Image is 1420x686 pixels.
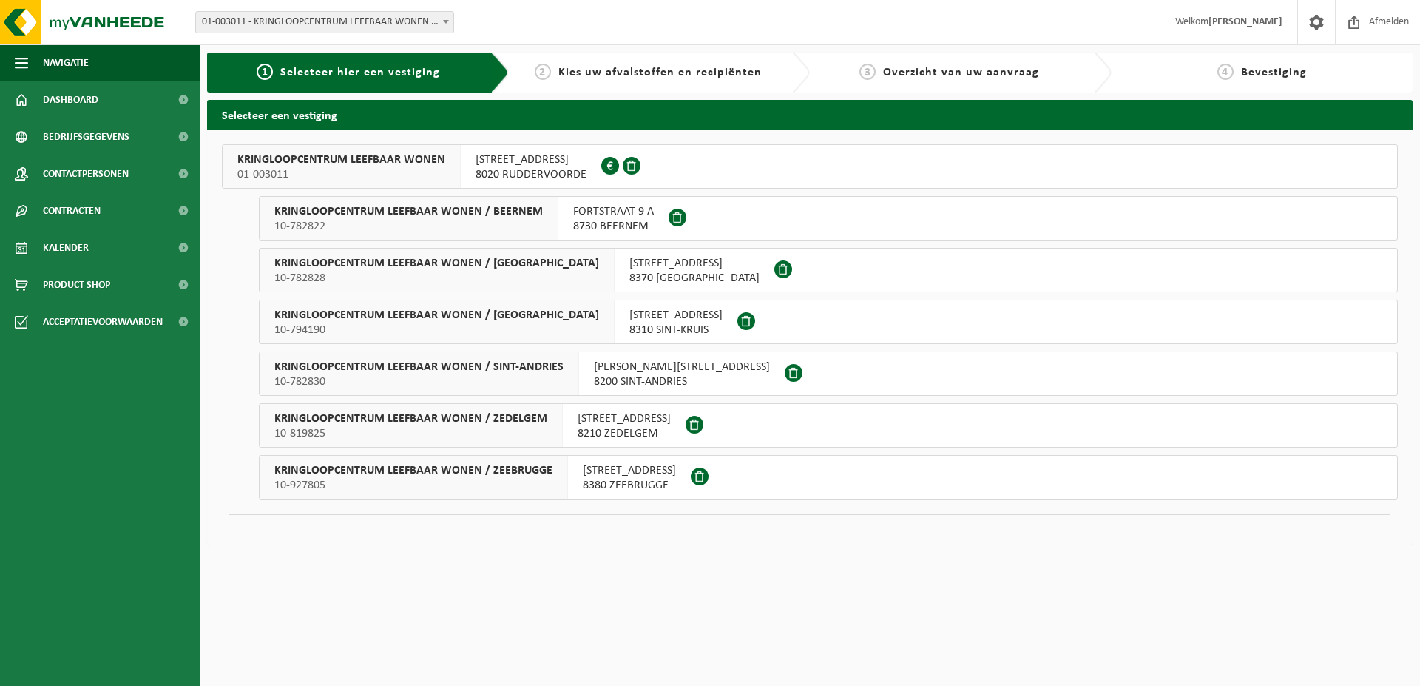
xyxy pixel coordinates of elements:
span: 10-782830 [274,374,564,389]
button: KRINGLOOPCENTRUM LEEFBAAR WONEN / [GEOGRAPHIC_DATA] 10-794190 [STREET_ADDRESS]8310 SINT-KRUIS [259,300,1398,344]
span: Kalender [43,229,89,266]
span: FORTSTRAAT 9 A [573,204,654,219]
span: 10-782822 [274,219,543,234]
h2: Selecteer een vestiging [207,100,1413,129]
span: KRINGLOOPCENTRUM LEEFBAAR WONEN / ZEEBRUGGE [274,463,552,478]
span: KRINGLOOPCENTRUM LEEFBAAR WONEN / [GEOGRAPHIC_DATA] [274,256,599,271]
span: 8210 ZEDELGEM [578,426,671,441]
span: 8730 BEERNEM [573,219,654,234]
span: 8380 ZEEBRUGGE [583,478,676,493]
button: KRINGLOOPCENTRUM LEEFBAAR WONEN / BEERNEM 10-782822 FORTSTRAAT 9 A8730 BEERNEM [259,196,1398,241]
span: 8200 SINT-ANDRIES [594,374,770,389]
span: [STREET_ADDRESS] [629,308,723,323]
span: [STREET_ADDRESS] [583,463,676,478]
button: KRINGLOOPCENTRUM LEEFBAAR WONEN 01-003011 [STREET_ADDRESS]8020 RUDDERVOORDE [222,144,1398,189]
span: 8310 SINT-KRUIS [629,323,723,337]
span: Acceptatievoorwaarden [43,303,163,340]
span: KRINGLOOPCENTRUM LEEFBAAR WONEN / SINT-ANDRIES [274,360,564,374]
span: 10-794190 [274,323,599,337]
span: 01-003011 - KRINGLOOPCENTRUM LEEFBAAR WONEN - RUDDERVOORDE [195,11,454,33]
span: Overzicht van uw aanvraag [883,67,1039,78]
span: Product Shop [43,266,110,303]
span: Selecteer hier een vestiging [280,67,440,78]
strong: [PERSON_NAME] [1208,16,1282,27]
span: Bedrijfsgegevens [43,118,129,155]
span: 01-003011 - KRINGLOOPCENTRUM LEEFBAAR WONEN - RUDDERVOORDE [196,12,453,33]
span: Bevestiging [1241,67,1307,78]
span: 3 [859,64,876,80]
span: KRINGLOOPCENTRUM LEEFBAAR WONEN / [GEOGRAPHIC_DATA] [274,308,599,323]
span: 01-003011 [237,167,445,182]
span: [PERSON_NAME][STREET_ADDRESS] [594,360,770,374]
span: Kies uw afvalstoffen en recipiënten [558,67,762,78]
span: 2 [535,64,551,80]
span: KRINGLOOPCENTRUM LEEFBAAR WONEN [237,152,445,167]
span: [STREET_ADDRESS] [476,152,586,167]
button: KRINGLOOPCENTRUM LEEFBAAR WONEN / [GEOGRAPHIC_DATA] 10-782828 [STREET_ADDRESS]8370 [GEOGRAPHIC_DATA] [259,248,1398,292]
span: 4 [1217,64,1234,80]
button: KRINGLOOPCENTRUM LEEFBAAR WONEN / ZEEBRUGGE 10-927805 [STREET_ADDRESS]8380 ZEEBRUGGE [259,455,1398,500]
span: [STREET_ADDRESS] [629,256,760,271]
span: 10-819825 [274,426,547,441]
span: Contracten [43,192,101,229]
span: 10-927805 [274,478,552,493]
span: KRINGLOOPCENTRUM LEEFBAAR WONEN / BEERNEM [274,204,543,219]
span: Dashboard [43,81,98,118]
span: [STREET_ADDRESS] [578,411,671,426]
span: 8020 RUDDERVOORDE [476,167,586,182]
button: KRINGLOOPCENTRUM LEEFBAAR WONEN / SINT-ANDRIES 10-782830 [PERSON_NAME][STREET_ADDRESS]8200 SINT-A... [259,352,1398,396]
span: Navigatie [43,44,89,81]
span: 10-782828 [274,271,599,286]
span: KRINGLOOPCENTRUM LEEFBAAR WONEN / ZEDELGEM [274,411,547,426]
span: Contactpersonen [43,155,129,192]
span: 8370 [GEOGRAPHIC_DATA] [629,271,760,286]
button: KRINGLOOPCENTRUM LEEFBAAR WONEN / ZEDELGEM 10-819825 [STREET_ADDRESS]8210 ZEDELGEM [259,403,1398,448]
span: 1 [257,64,273,80]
